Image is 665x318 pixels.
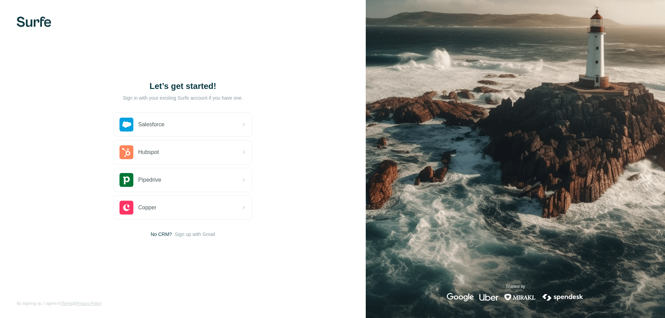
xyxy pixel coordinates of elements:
span: By signing up, I agree to & [17,300,101,307]
p: Sign in with your existing Surfe account if you have one. [123,94,243,101]
img: uber's logo [479,293,498,301]
img: pipedrive's logo [119,173,133,187]
button: Sign up with Gmail [175,231,215,238]
img: Surfe's logo [17,17,51,27]
span: Hubspot [138,148,159,156]
h1: Let’s get started! [114,81,252,92]
span: Salesforce [138,120,165,129]
a: Terms [61,301,73,306]
img: mirakl's logo [504,293,536,301]
img: hubspot's logo [119,145,133,159]
a: Privacy Policy [76,301,101,306]
img: spendesk's logo [541,293,584,301]
span: Copper [138,203,156,212]
p: Trusted by [506,283,525,290]
span: Pipedrive [138,176,161,184]
img: copper's logo [119,201,133,215]
span: No CRM? [151,231,172,238]
img: google's logo [447,293,474,301]
img: salesforce's logo [119,118,133,131]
